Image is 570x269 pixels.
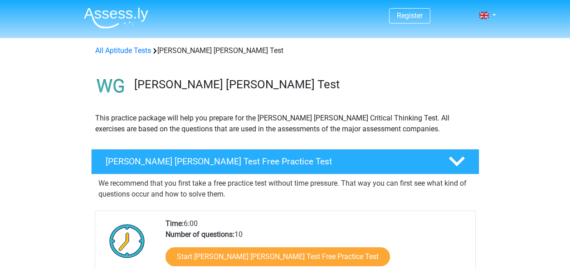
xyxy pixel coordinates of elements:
b: Time: [166,219,184,228]
p: This practice package will help you prepare for the [PERSON_NAME] [PERSON_NAME] Critical Thinking... [95,113,475,134]
img: Assessly [84,7,148,29]
img: Clock [104,218,150,264]
h3: [PERSON_NAME] [PERSON_NAME] Test [134,77,472,91]
a: All Aptitude Tests [95,46,151,55]
a: [PERSON_NAME] [PERSON_NAME] Test Free Practice Test [88,149,483,174]
img: watson glaser test [92,67,130,106]
h4: [PERSON_NAME] [PERSON_NAME] Test Free Practice Test [106,156,434,167]
div: [PERSON_NAME] [PERSON_NAME] Test [92,45,479,56]
b: Number of questions: [166,230,234,239]
a: Start [PERSON_NAME] [PERSON_NAME] Test Free Practice Test [166,247,390,266]
a: Register [397,11,423,20]
p: We recommend that you first take a free practice test without time pressure. That way you can fir... [98,178,472,200]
